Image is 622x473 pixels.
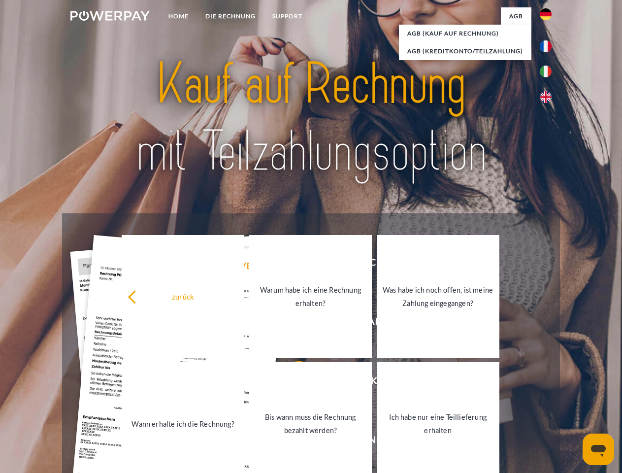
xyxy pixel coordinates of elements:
img: en [540,91,552,103]
a: Was habe ich noch offen, ist meine Zahlung eingegangen? [377,235,499,358]
img: logo-powerpay-white.svg [70,11,150,21]
img: title-powerpay_de.svg [94,47,528,189]
div: Was habe ich noch offen, ist meine Zahlung eingegangen? [383,283,493,310]
a: AGB (Kreditkonto/Teilzahlung) [399,42,531,60]
iframe: Schaltfläche zum Öffnen des Messaging-Fensters [583,434,614,465]
div: zurück [128,290,238,303]
div: Bis wann muss die Rechnung bezahlt werden? [255,410,366,437]
div: Ich habe nur eine Teillieferung erhalten [383,410,493,437]
a: AGB (Kauf auf Rechnung) [399,25,531,42]
a: Home [160,7,197,25]
a: DIE RECHNUNG [197,7,264,25]
img: it [540,66,552,77]
a: agb [501,7,531,25]
img: fr [540,40,552,52]
div: Wann erhalte ich die Rechnung? [128,417,238,430]
img: de [540,8,552,20]
a: SUPPORT [264,7,311,25]
div: Warum habe ich eine Rechnung erhalten? [255,283,366,310]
